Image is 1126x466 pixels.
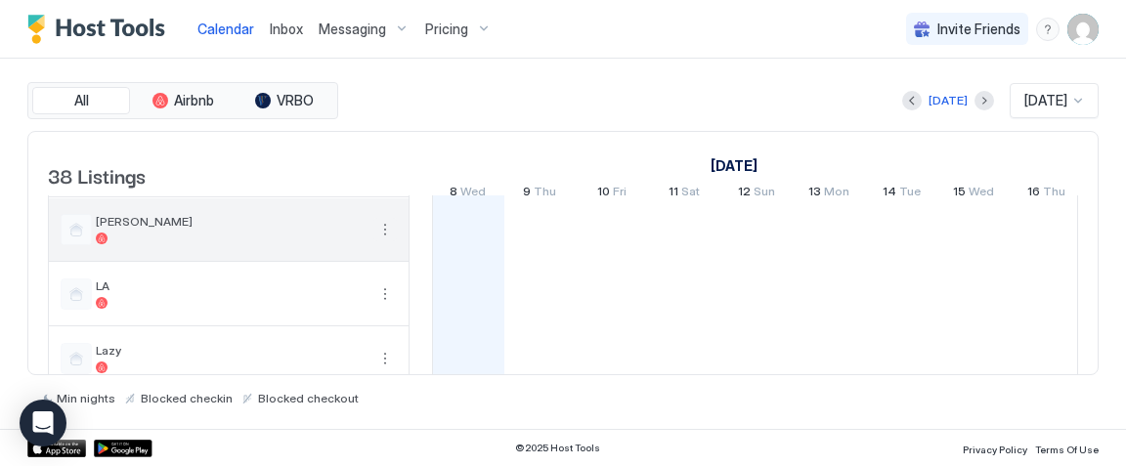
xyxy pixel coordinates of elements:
[733,180,780,208] a: October 12, 2025
[592,180,631,208] a: October 10, 2025
[373,282,397,306] div: menu
[899,184,921,204] span: Tue
[373,347,397,370] button: More options
[613,184,627,204] span: Fri
[27,82,338,119] div: tab-group
[883,184,896,204] span: 14
[373,218,397,241] button: More options
[373,347,397,370] div: menu
[270,19,303,39] a: Inbox
[1067,14,1099,45] div: User profile
[27,440,86,457] a: App Store
[515,442,600,454] span: © 2025 Host Tools
[706,151,762,180] a: October 1, 2025
[373,282,397,306] button: More options
[27,15,174,44] a: Host Tools Logo
[277,92,314,109] span: VRBO
[1035,444,1099,455] span: Terms Of Use
[948,180,999,208] a: October 15, 2025
[523,184,531,204] span: 9
[808,184,821,204] span: 13
[94,440,152,457] a: Google Play Store
[974,91,994,110] button: Next month
[937,21,1020,38] span: Invite Friends
[1027,184,1040,204] span: 16
[929,92,968,109] div: [DATE]
[803,180,854,208] a: October 13, 2025
[754,184,775,204] span: Sun
[969,184,994,204] span: Wed
[258,391,359,405] span: Blocked checkout
[32,87,130,114] button: All
[319,21,386,38] span: Messaging
[1035,438,1099,458] a: Terms Of Use
[1036,18,1060,41] div: menu
[48,160,146,190] span: 38 Listings
[534,184,556,204] span: Thu
[236,87,333,114] button: VRBO
[450,184,457,204] span: 8
[953,184,966,204] span: 15
[20,400,66,446] div: Open Intercom Messenger
[460,184,486,204] span: Wed
[669,184,678,204] span: 11
[1043,184,1065,204] span: Thu
[738,184,751,204] span: 12
[664,180,705,208] a: October 11, 2025
[824,184,849,204] span: Mon
[878,180,926,208] a: October 14, 2025
[425,21,468,38] span: Pricing
[174,92,214,109] span: Airbnb
[270,21,303,37] span: Inbox
[141,391,233,405] span: Blocked checkin
[445,180,491,208] a: October 8, 2025
[518,180,561,208] a: October 9, 2025
[963,438,1027,458] a: Privacy Policy
[963,444,1027,455] span: Privacy Policy
[902,91,922,110] button: Previous month
[74,92,89,109] span: All
[134,87,232,114] button: Airbnb
[926,89,971,112] button: [DATE]
[1022,180,1070,208] a: October 16, 2025
[96,343,366,358] span: Lazy
[373,218,397,241] div: menu
[57,391,115,405] span: Min nights
[1024,92,1067,109] span: [DATE]
[681,184,700,204] span: Sat
[197,21,254,37] span: Calendar
[96,278,366,293] span: LA
[197,19,254,39] a: Calendar
[597,184,610,204] span: 10
[96,214,366,229] span: [PERSON_NAME]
